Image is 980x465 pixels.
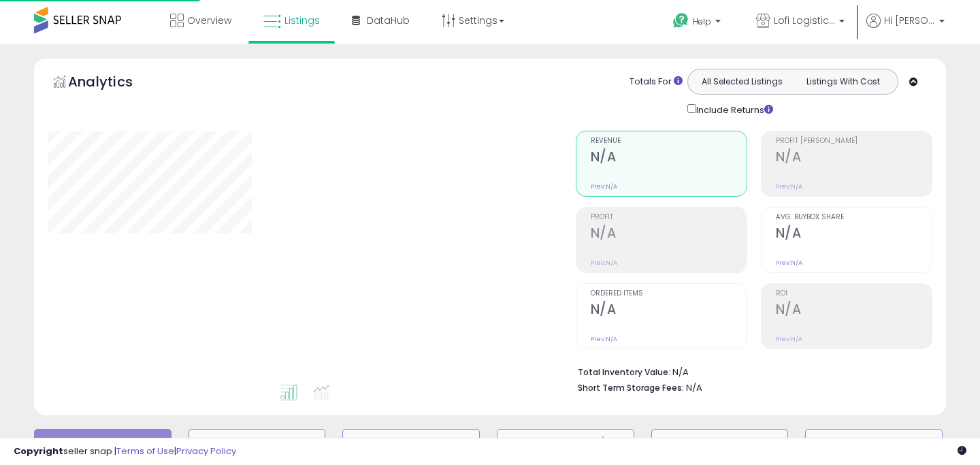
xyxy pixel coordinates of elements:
small: Prev: N/A [591,335,617,343]
small: Prev: N/A [591,182,617,191]
span: N/A [686,381,702,394]
button: Listings With Cost [792,73,894,91]
a: Help [662,2,734,44]
i: Get Help [672,12,689,29]
small: Prev: N/A [776,259,802,267]
h2: N/A [591,225,747,244]
span: DataHub [367,14,410,27]
span: Profit [591,214,747,221]
small: Prev: N/A [776,182,802,191]
span: Ordered Items [591,290,747,298]
small: Prev: N/A [591,259,617,267]
a: Terms of Use [116,445,174,458]
b: Short Term Storage Fees: [578,382,684,394]
button: Default [34,429,171,456]
h2: N/A [591,302,747,320]
strong: Copyright [14,445,63,458]
button: Repricing On [189,429,326,456]
li: N/A [578,363,922,379]
div: Include Returns [677,101,789,117]
a: Hi [PERSON_NAME] [866,14,945,44]
button: Listings without Min/Max [497,429,634,456]
span: Profit [PERSON_NAME] [776,138,932,145]
button: Listings without Cost [805,429,943,456]
h2: N/A [776,149,932,167]
span: Help [693,16,711,27]
span: Listings [284,14,320,27]
span: ROI [776,290,932,298]
span: Lofi Logistics LLC [774,14,835,27]
span: Overview [187,14,231,27]
h5: Analytics [68,72,159,95]
div: seller snap | | [14,445,236,458]
h2: N/A [776,302,932,320]
h2: N/A [591,149,747,167]
div: Totals For [630,76,683,89]
h2: N/A [776,225,932,244]
button: Repricing Off [342,429,480,456]
button: All Selected Listings [691,73,793,91]
button: Non Competitive [651,429,789,456]
span: Avg. Buybox Share [776,214,932,221]
span: Revenue [591,138,747,145]
b: Total Inventory Value: [578,366,670,378]
a: Privacy Policy [176,445,236,458]
small: Prev: N/A [776,335,802,343]
span: Hi [PERSON_NAME] [884,14,935,27]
